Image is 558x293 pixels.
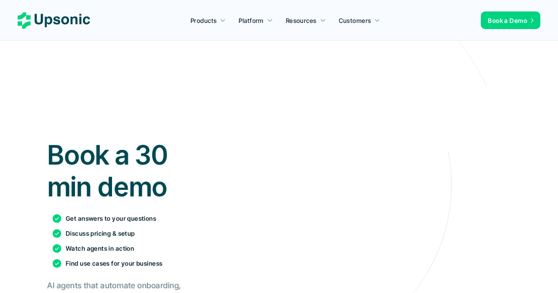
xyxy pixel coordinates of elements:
[286,16,317,25] p: Resources
[66,244,134,253] p: Watch agents in action
[66,229,135,238] p: Discuss pricing & setup
[339,16,371,25] p: Customers
[239,16,263,25] p: Platform
[185,12,231,28] a: Products
[488,16,527,25] p: Book a Demo
[481,11,540,29] a: Book a Demo
[47,139,199,203] h1: Book a 30 min demo
[66,259,162,268] p: Find use cases for your business
[66,214,156,223] p: Get answers to your questions
[191,16,217,25] p: Products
